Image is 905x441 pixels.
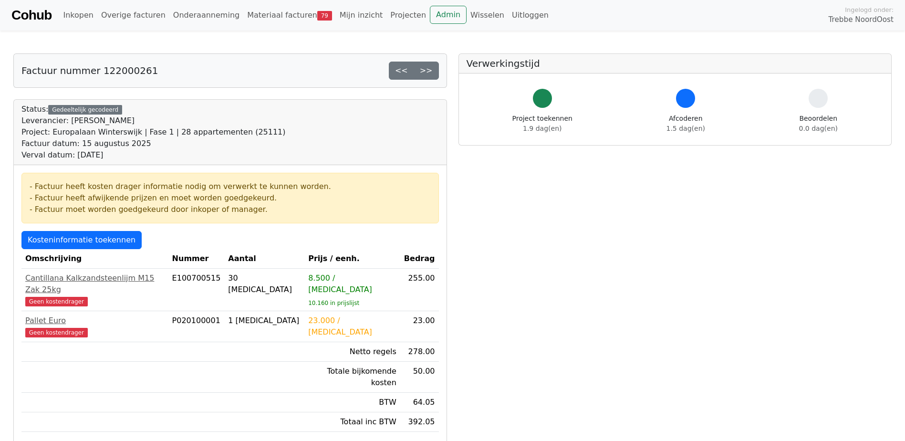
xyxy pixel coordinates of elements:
[845,5,894,14] span: Ingelogd onder:
[829,14,894,25] span: Trebbe NoordOost
[336,6,387,25] a: Mijn inzicht
[59,6,97,25] a: Inkopen
[666,125,705,132] span: 1.5 dag(en)
[168,249,225,269] th: Nummer
[666,114,705,134] div: Afcoderen
[25,315,165,338] a: Pallet EuroGeen kostendrager
[799,125,838,132] span: 0.0 dag(en)
[414,62,439,80] a: >>
[30,181,431,192] div: - Factuur heeft kosten drager informatie nodig om verwerkt te kunnen worden.
[21,126,286,138] div: Project: Europalaan Winterswijk | Fase 1 | 28 appartementen (25111)
[21,115,286,126] div: Leverancier: [PERSON_NAME]
[243,6,336,25] a: Materiaal facturen79
[228,273,301,295] div: 30 [MEDICAL_DATA]
[508,6,552,25] a: Uitloggen
[386,6,430,25] a: Projecten
[523,125,562,132] span: 1.9 dag(en)
[168,311,225,342] td: P020100001
[317,11,332,21] span: 79
[400,412,439,432] td: 392.05
[400,269,439,311] td: 255.00
[467,6,508,25] a: Wisselen
[304,362,400,393] td: Totale bijkomende kosten
[25,315,165,326] div: Pallet Euro
[308,273,396,295] div: 8.500 / [MEDICAL_DATA]
[308,300,359,306] sub: 10.160 in prijslijst
[21,249,168,269] th: Omschrijving
[21,149,286,161] div: Verval datum: [DATE]
[467,58,884,69] h5: Verwerkingstijd
[308,315,396,338] div: 23.000 / [MEDICAL_DATA]
[400,311,439,342] td: 23.00
[224,249,304,269] th: Aantal
[25,273,165,295] div: Cantillana Kalkzandsteenlijm M15 Zak 25kg
[168,269,225,311] td: E100700515
[304,342,400,362] td: Netto regels
[400,249,439,269] th: Bedrag
[304,412,400,432] td: Totaal inc BTW
[97,6,169,25] a: Overige facturen
[30,192,431,204] div: - Factuur heeft afwijkende prijzen en moet worden goedgekeurd.
[21,231,142,249] a: Kosteninformatie toekennen
[25,297,88,306] span: Geen kostendrager
[389,62,414,80] a: <<
[430,6,467,24] a: Admin
[228,315,301,326] div: 1 [MEDICAL_DATA]
[400,393,439,412] td: 64.05
[400,362,439,393] td: 50.00
[48,105,122,115] div: Gedeeltelijk gecodeerd
[21,138,286,149] div: Factuur datum: 15 augustus 2025
[400,342,439,362] td: 278.00
[304,393,400,412] td: BTW
[21,65,158,76] h5: Factuur nummer 122000261
[799,114,838,134] div: Beoordelen
[21,104,286,161] div: Status:
[304,249,400,269] th: Prijs / eenh.
[169,6,243,25] a: Onderaanneming
[25,328,88,337] span: Geen kostendrager
[25,273,165,307] a: Cantillana Kalkzandsteenlijm M15 Zak 25kgGeen kostendrager
[11,4,52,27] a: Cohub
[512,114,572,134] div: Project toekennen
[30,204,431,215] div: - Factuur moet worden goedgekeurd door inkoper of manager.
